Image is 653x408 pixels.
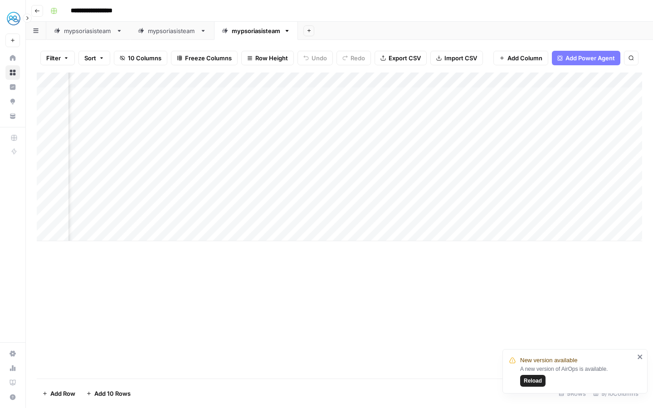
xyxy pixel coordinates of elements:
[232,26,280,35] div: mypsoriasisteam
[5,7,20,30] button: Workspace: MyHealthTeam
[241,51,294,65] button: Row Height
[185,53,232,63] span: Freeze Columns
[430,51,483,65] button: Import CSV
[81,386,136,401] button: Add 10 Rows
[214,22,298,40] a: mypsoriasisteam
[50,389,75,398] span: Add Row
[5,390,20,404] button: Help + Support
[565,53,615,63] span: Add Power Agent
[64,26,112,35] div: mypsoriasisteam
[493,51,548,65] button: Add Column
[520,375,546,387] button: Reload
[5,94,20,109] a: Opportunities
[336,51,371,65] button: Redo
[312,53,327,63] span: Undo
[5,80,20,94] a: Insights
[520,365,634,387] div: A new version of AirOps is available.
[171,51,238,65] button: Freeze Columns
[46,22,130,40] a: mypsoriasisteam
[375,51,427,65] button: Export CSV
[5,361,20,375] a: Usage
[5,109,20,123] a: Your Data
[524,377,542,385] span: Reload
[78,51,110,65] button: Sort
[128,53,161,63] span: 10 Columns
[5,346,20,361] a: Settings
[40,51,75,65] button: Filter
[5,51,20,65] a: Home
[5,65,20,80] a: Browse
[148,26,196,35] div: mypsoriasisteam
[5,375,20,390] a: Learning Hub
[46,53,61,63] span: Filter
[255,53,288,63] span: Row Height
[637,353,643,360] button: close
[552,51,620,65] button: Add Power Agent
[94,389,131,398] span: Add 10 Rows
[5,10,22,27] img: MyHealthTeam Logo
[351,53,365,63] span: Redo
[590,386,642,401] div: 9/10 Columns
[507,53,542,63] span: Add Column
[114,51,167,65] button: 10 Columns
[130,22,214,40] a: mypsoriasisteam
[444,53,477,63] span: Import CSV
[297,51,333,65] button: Undo
[84,53,96,63] span: Sort
[520,356,577,365] span: New version available
[37,386,81,401] button: Add Row
[389,53,421,63] span: Export CSV
[555,386,590,401] div: 9 Rows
